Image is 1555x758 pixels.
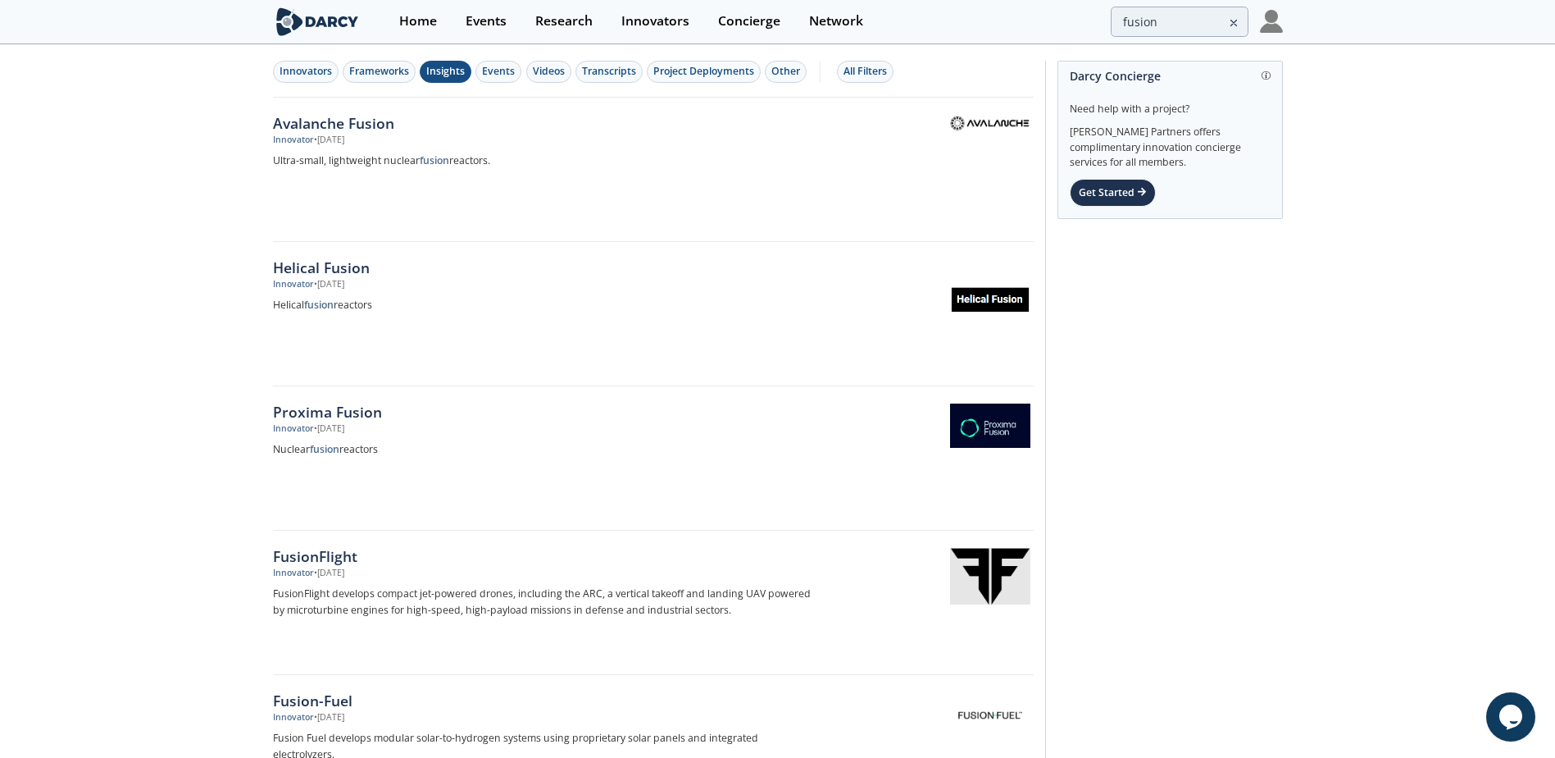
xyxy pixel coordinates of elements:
div: Get Started [1070,179,1156,207]
a: Helical Fusion Innovator •[DATE] Helicalfusionreactors Helical Fusion [273,242,1034,386]
div: [PERSON_NAME] Partners offers complimentary innovation concierge services for all members. [1070,116,1271,171]
button: All Filters [837,61,893,83]
div: Events [466,15,507,28]
div: Innovators [280,64,332,79]
div: • [DATE] [314,278,344,291]
input: Advanced Search [1111,7,1248,37]
img: logo-wide.svg [273,7,362,36]
div: Network [809,15,863,28]
div: Innovator [273,134,314,147]
button: Events [475,61,521,83]
div: Avalanche Fusion [273,112,816,134]
div: Innovator [273,711,314,724]
div: Research [535,15,593,28]
div: Innovator [273,567,314,580]
img: FusionFlight [950,548,1030,605]
div: • [DATE] [314,567,344,580]
div: Transcripts [582,64,636,79]
div: Insights [426,64,465,79]
a: Avalanche Fusion Innovator •[DATE] Ultra-small, lightweight nuclearfusionreactors. Avalanche Fusion [273,98,1034,242]
div: All Filters [843,64,887,79]
div: Concierge [718,15,780,28]
p: Nuclear reactors [273,441,816,458]
div: Proxima Fusion [273,401,816,422]
a: Proxima Fusion Innovator •[DATE] Nuclearfusionreactors Proxima Fusion [273,386,1034,531]
div: Innovators [621,15,689,28]
button: Videos [526,61,571,83]
img: information.svg [1262,71,1271,80]
div: • [DATE] [314,134,344,147]
div: Videos [533,64,565,79]
img: Profile [1260,10,1283,33]
div: Other [771,64,800,79]
div: Darcy Concierge [1070,62,1271,90]
img: Fusion-Fuel [950,692,1030,737]
div: Fusion-Fuel [273,690,816,711]
div: Events [482,64,515,79]
button: Other [765,61,807,83]
p: FusionFlight develops compact jet-powered drones, including the ARC, a vertical takeoff and landi... [273,586,816,619]
img: Helical Fusion [950,259,1030,340]
button: Project Deployments [647,61,761,83]
div: • [DATE] [314,422,344,436]
div: Home [399,15,437,28]
a: FusionFlight Innovator •[DATE] FusionFlight develops compact jet-powered drones, including the AR... [273,531,1034,675]
p: Ultra-small, lightweight nuclear reactors. [273,153,816,169]
div: Project Deployments [653,64,754,79]
button: Frameworks [343,61,416,83]
iframe: chat widget [1486,692,1539,742]
strong: fusion [420,153,449,167]
div: FusionFlight [273,546,816,567]
p: Helical reactors [273,297,816,313]
button: Innovators [273,61,339,83]
div: Need help with a project? [1070,90,1271,116]
img: Proxima Fusion [950,404,1030,448]
button: Insights [420,61,471,83]
strong: fusion [304,298,334,312]
button: Transcripts [575,61,643,83]
strong: fusion [310,442,339,456]
div: • [DATE] [314,711,344,724]
div: Innovator [273,422,314,436]
img: Avalanche Fusion [950,115,1030,131]
div: Helical Fusion [273,257,816,278]
div: Frameworks [349,64,409,79]
div: Innovator [273,278,314,291]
